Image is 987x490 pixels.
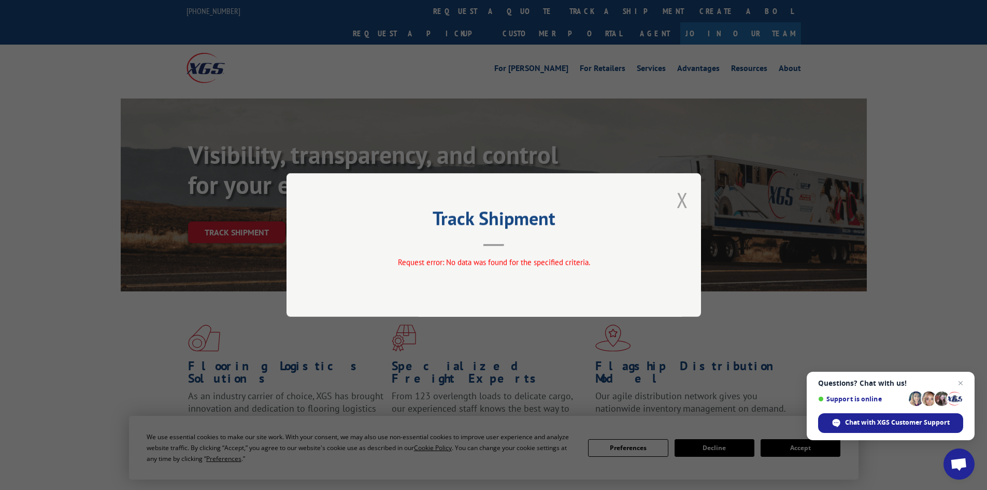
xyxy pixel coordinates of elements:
[943,449,975,480] a: Open chat
[845,418,950,427] span: Chat with XGS Customer Support
[397,257,590,267] span: Request error: No data was found for the specified criteria.
[677,186,688,214] button: Close modal
[818,379,963,387] span: Questions? Chat with us!
[338,211,649,231] h2: Track Shipment
[818,395,905,403] span: Support is online
[818,413,963,433] span: Chat with XGS Customer Support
